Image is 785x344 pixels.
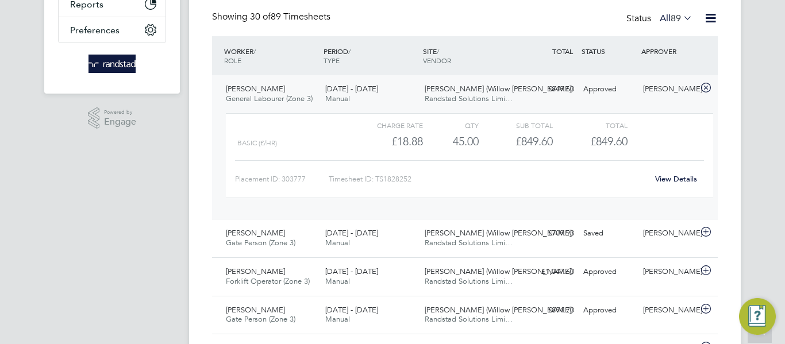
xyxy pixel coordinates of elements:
span: Manual [325,94,350,103]
div: [PERSON_NAME] [638,262,698,281]
span: 30 of [250,11,271,22]
div: QTY [423,118,479,132]
span: Manual [325,314,350,324]
div: Showing [212,11,333,23]
span: / [348,47,351,56]
div: SITE [420,41,520,71]
span: Manual [325,276,350,286]
span: Randstad Solutions Limi… [425,314,513,324]
div: Status [626,11,695,27]
div: Approved [579,301,638,320]
div: £849.60 [519,80,579,99]
span: [DATE] - [DATE] [325,266,378,276]
span: Preferences [70,25,120,36]
div: Total [553,118,627,132]
div: WORKER [221,41,321,71]
span: General Labourer (Zone 3) [226,94,313,103]
div: £849.60 [479,132,553,151]
div: [PERSON_NAME] [638,224,698,243]
div: Timesheet ID: TS1828252 [329,170,648,188]
div: Approved [579,262,638,281]
span: / [437,47,439,56]
a: Go to home page [58,55,166,73]
button: Preferences [59,17,166,42]
span: £849.60 [590,134,628,148]
span: [PERSON_NAME] [226,228,285,238]
span: [PERSON_NAME] (Willow [PERSON_NAME]) [425,84,573,94]
span: [PERSON_NAME] (Willow [PERSON_NAME]) [425,228,573,238]
div: Sub Total [479,118,553,132]
div: [PERSON_NAME] [638,301,698,320]
button: Engage Resource Center [739,298,776,335]
div: APPROVER [638,41,698,61]
span: Randstad Solutions Limi… [425,238,513,248]
span: [PERSON_NAME] [226,84,285,94]
div: Approved [579,80,638,99]
img: randstad-logo-retina.png [88,55,136,73]
span: Engage [104,117,136,127]
span: Randstad Solutions Limi… [425,94,513,103]
span: [PERSON_NAME] [226,305,285,315]
span: TYPE [324,56,340,65]
span: Gate Person (Zone 3) [226,238,295,248]
label: All [660,13,692,24]
span: 89 Timesheets [250,11,330,22]
div: STATUS [579,41,638,61]
div: £1,047.60 [519,262,579,281]
span: Manual [325,238,350,248]
span: Forklift Operator (Zone 3) [226,276,310,286]
span: VENDOR [423,56,451,65]
div: £894.70 [519,301,579,320]
div: [PERSON_NAME] [638,80,698,99]
span: [PERSON_NAME] (Willow [PERSON_NAME]) [425,305,573,315]
div: Charge rate [349,118,423,132]
span: [PERSON_NAME] [226,266,285,276]
div: Placement ID: 303777 [235,170,329,188]
span: Basic (£/HR) [237,139,277,147]
span: 89 [671,13,681,24]
div: 45.00 [423,132,479,151]
div: Saved [579,224,638,243]
span: Powered by [104,107,136,117]
a: View Details [655,174,697,184]
span: ROLE [224,56,241,65]
span: [DATE] - [DATE] [325,84,378,94]
span: [PERSON_NAME] (Willow [PERSON_NAME]) [425,266,573,276]
span: / [253,47,256,56]
a: Powered byEngage [88,107,137,129]
div: PERIOD [321,41,420,71]
span: [DATE] - [DATE] [325,305,378,315]
span: TOTAL [552,47,573,56]
span: [DATE] - [DATE] [325,228,378,238]
div: £709.93 [519,224,579,243]
span: Gate Person (Zone 3) [226,314,295,324]
div: £18.88 [349,132,423,151]
span: Randstad Solutions Limi… [425,276,513,286]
